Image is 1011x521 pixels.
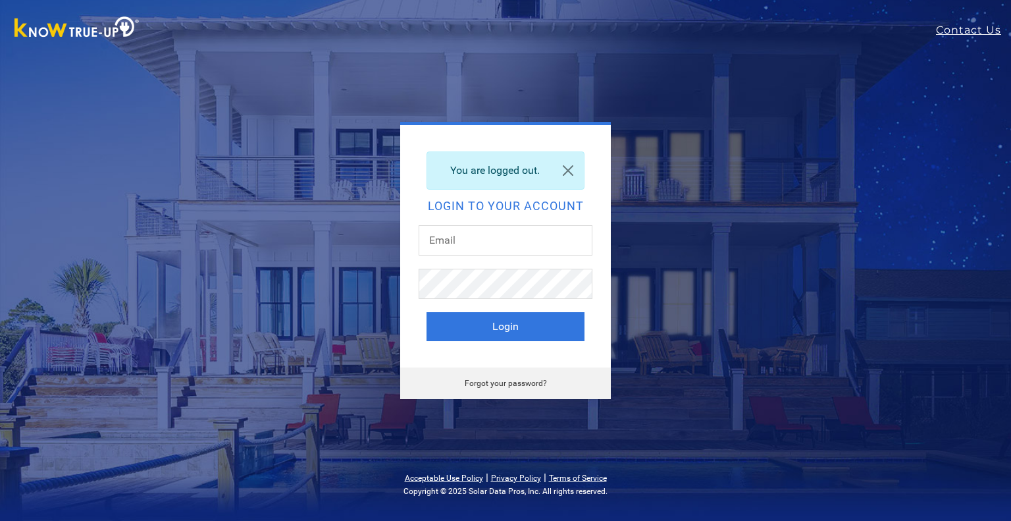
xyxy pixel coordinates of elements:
[549,474,607,483] a: Terms of Service
[427,200,584,212] h2: Login to your account
[544,471,546,483] span: |
[405,474,483,483] a: Acceptable Use Policy
[8,14,146,43] img: Know True-Up
[936,22,1011,38] a: Contact Us
[419,225,592,256] input: Email
[491,474,541,483] a: Privacy Policy
[552,152,584,189] a: Close
[465,379,547,388] a: Forgot your password?
[486,471,488,483] span: |
[427,151,584,190] div: You are logged out.
[427,312,584,341] button: Login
